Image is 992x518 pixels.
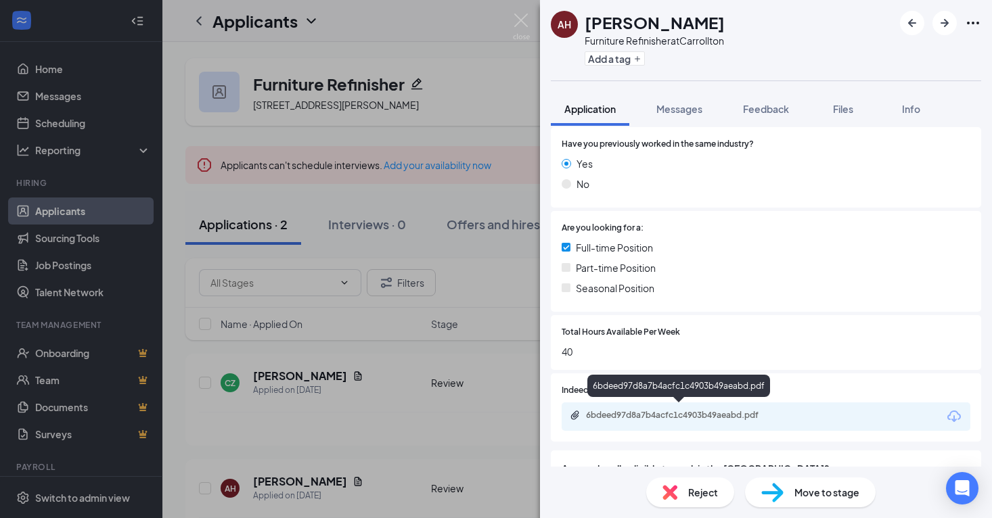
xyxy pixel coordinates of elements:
span: 40 [562,344,970,359]
button: PlusAdd a tag [585,51,645,66]
span: Files [833,103,853,115]
span: Application [564,103,616,115]
div: Open Intercom Messenger [946,472,978,504]
svg: Plus [633,55,641,63]
span: Messages [656,103,702,115]
span: Info [902,103,920,115]
div: AH [558,18,571,31]
span: Part-time Position [576,260,656,275]
svg: Paperclip [570,410,581,421]
span: Total Hours Available Per Week [562,326,680,339]
div: 6bdeed97d8a7b4acfc1c4903b49aeabd.pdf [586,410,775,421]
h1: [PERSON_NAME] [585,11,725,34]
div: Furniture Refinisher at Carrollton [585,34,725,47]
span: Reject [688,485,718,500]
span: Are you looking for a: [562,222,644,235]
button: ArrowRight [932,11,957,35]
span: Feedback [743,103,789,115]
span: Move to stage [794,485,859,500]
span: No [577,176,589,191]
div: 6bdeed97d8a7b4acfc1c4903b49aeabd.pdf [587,375,770,397]
svg: ArrowRight [937,15,953,31]
span: Indeed Resume [562,384,621,397]
span: Have you previously worked in the same industry? [562,138,754,151]
a: Paperclip6bdeed97d8a7b4acfc1c4903b49aeabd.pdf [570,410,789,423]
span: Yes [577,156,593,171]
svg: Download [946,408,962,425]
button: ArrowLeftNew [900,11,924,35]
svg: ArrowLeftNew [904,15,920,31]
svg: Ellipses [965,15,981,31]
span: Full-time Position [576,240,653,255]
span: Are you legally eligible to work in the [GEOGRAPHIC_DATA]? [562,461,970,476]
span: Seasonal Position [576,281,654,296]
